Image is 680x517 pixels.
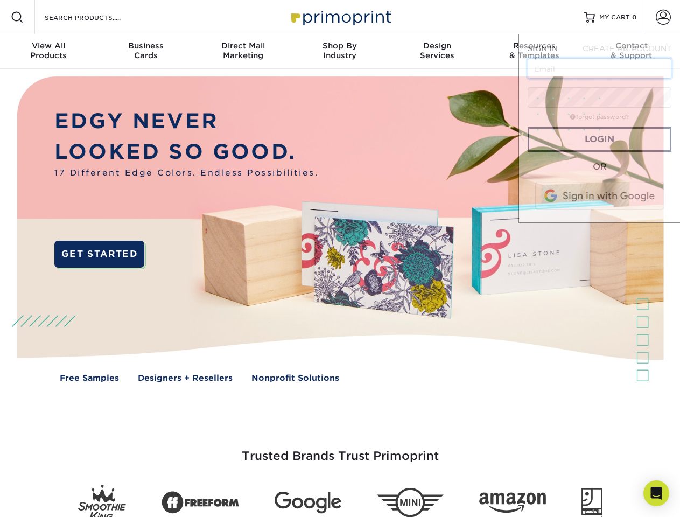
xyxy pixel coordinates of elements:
[54,241,144,268] a: GET STARTED
[583,44,671,53] span: CREATE AN ACCOUNT
[479,493,546,513] img: Amazon
[389,34,486,69] a: DesignServices
[599,13,630,22] span: MY CART
[581,488,602,517] img: Goodwill
[291,41,388,60] div: Industry
[528,127,671,152] a: Login
[486,34,583,69] a: Resources& Templates
[486,41,583,60] div: & Templates
[486,41,583,51] span: Resources
[275,492,341,514] img: Google
[291,41,388,51] span: Shop By
[60,372,119,385] a: Free Samples
[97,34,194,69] a: BusinessCards
[291,34,388,69] a: Shop ByIndustry
[389,41,486,51] span: Design
[97,41,194,51] span: Business
[138,372,233,385] a: Designers + Resellers
[389,41,486,60] div: Services
[643,480,669,506] div: Open Intercom Messenger
[194,34,291,69] a: Direct MailMarketing
[44,11,149,24] input: SEARCH PRODUCTS.....
[194,41,291,60] div: Marketing
[194,41,291,51] span: Direct Mail
[286,5,394,29] img: Primoprint
[3,484,92,513] iframe: Google Customer Reviews
[54,137,318,167] p: LOOKED SO GOOD.
[570,114,629,121] a: forgot password?
[25,423,655,476] h3: Trusted Brands Trust Primoprint
[97,41,194,60] div: Cards
[528,58,671,79] input: Email
[54,167,318,179] span: 17 Different Edge Colors. Endless Possibilities.
[528,44,558,53] span: SIGN IN
[632,13,637,21] span: 0
[528,160,671,173] div: OR
[54,106,318,137] p: EDGY NEVER
[251,372,339,385] a: Nonprofit Solutions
